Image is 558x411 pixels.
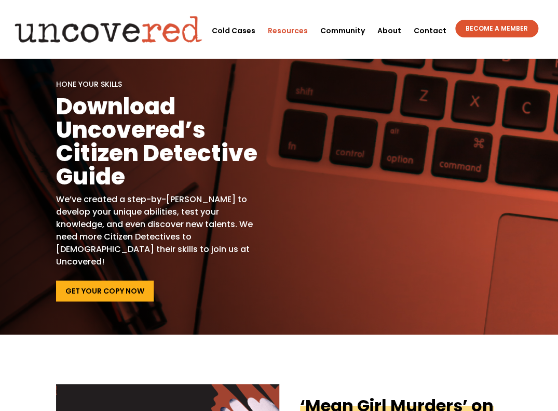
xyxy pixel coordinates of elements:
[455,20,538,37] a: BECOME A MEMBER
[377,11,401,50] a: About
[482,14,515,20] a: Sign In
[414,11,446,50] a: Contact
[268,11,308,50] a: Resources
[6,8,211,50] img: Uncovered logo
[56,95,267,193] h1: Download Uncovered’s Citizen Detective Guide
[56,193,267,268] p: We’ve created a step-by-[PERSON_NAME] to develop your unique abilities, test your knowledge, and ...
[320,11,365,50] a: Community
[56,281,154,301] a: Get Your Copy Now
[212,11,255,50] a: Cold Cases
[56,79,267,95] h5: Hone Your Skills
